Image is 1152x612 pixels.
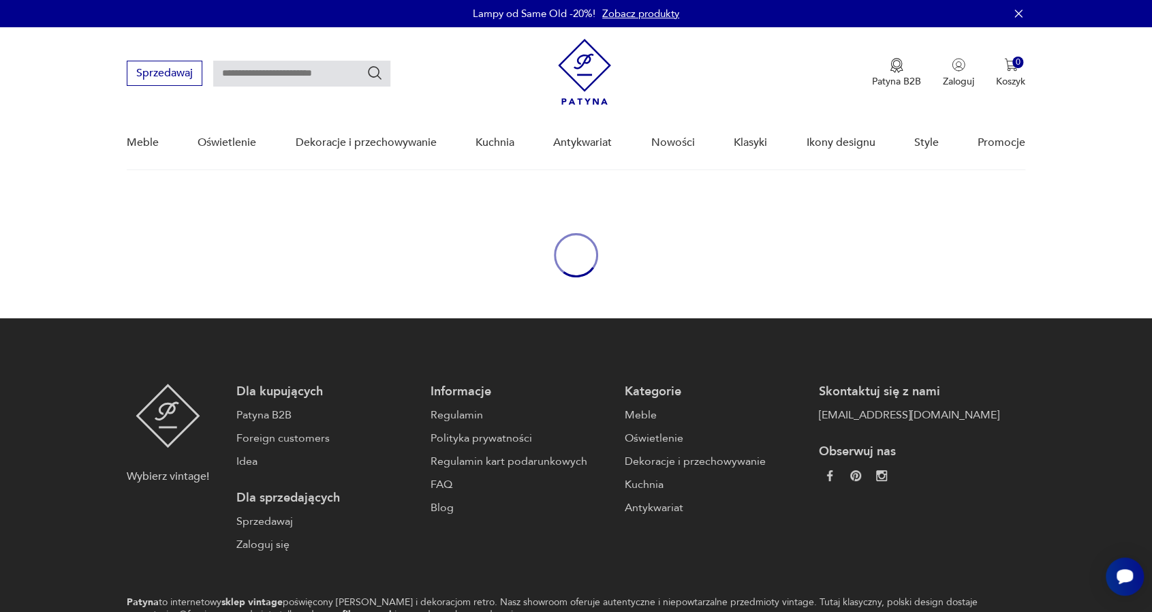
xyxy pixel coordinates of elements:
[473,7,595,20] p: Lampy od Same Old -20%!
[943,58,974,88] button: Zaloguj
[978,117,1025,169] a: Promocje
[127,468,209,485] p: Wybierz vintage!
[236,513,417,530] a: Sprzedawaj
[625,453,805,470] a: Dekoracje i przechowywanie
[806,117,875,169] a: Ikony designu
[625,500,805,516] a: Antykwariat
[602,7,679,20] a: Zobacz produkty
[952,58,965,72] img: Ikonka użytkownika
[819,384,999,400] p: Skontaktuj się z nami
[651,117,695,169] a: Nowości
[625,384,805,400] p: Kategorie
[914,117,939,169] a: Style
[221,596,283,609] strong: sklep vintage
[367,65,383,81] button: Szukaj
[127,70,202,79] a: Sprzedawaj
[431,476,611,493] a: FAQ
[431,430,611,446] a: Polityka prywatności
[236,490,417,506] p: Dla sprzedających
[127,596,159,609] strong: Patyna
[876,470,887,481] img: c2fd9cf7f39615d9d6839a72ae8e59e5.webp
[476,117,514,169] a: Kuchnia
[236,453,417,470] a: Idea
[236,536,417,553] a: Zaloguj się
[558,39,611,105] img: Patyna - sklep z meblami i dekoracjami vintage
[890,58,903,73] img: Ikona medalu
[431,384,611,400] p: Informacje
[625,430,805,446] a: Oświetlenie
[996,75,1025,88] p: Koszyk
[553,117,612,169] a: Antykwariat
[625,476,805,493] a: Kuchnia
[819,407,999,423] a: [EMAIL_ADDRESS][DOMAIN_NAME]
[236,407,417,423] a: Patyna B2B
[198,117,256,169] a: Oświetlenie
[127,61,202,86] button: Sprzedawaj
[734,117,767,169] a: Klasyki
[943,75,974,88] p: Zaloguj
[824,470,835,481] img: da9060093f698e4c3cedc1453eec5031.webp
[431,407,611,423] a: Regulamin
[236,384,417,400] p: Dla kupujących
[1004,58,1018,72] img: Ikona koszyka
[296,117,437,169] a: Dekoracje i przechowywanie
[136,384,200,448] img: Patyna - sklep z meblami i dekoracjami vintage
[819,444,999,460] p: Obserwuj nas
[850,470,861,481] img: 37d27d81a828e637adc9f9cb2e3d3a8a.webp
[625,407,805,423] a: Meble
[872,58,921,88] button: Patyna B2B
[872,58,921,88] a: Ikona medaluPatyna B2B
[1012,57,1024,68] div: 0
[127,117,159,169] a: Meble
[872,75,921,88] p: Patyna B2B
[236,430,417,446] a: Foreign customers
[431,500,611,516] a: Blog
[431,453,611,470] a: Regulamin kart podarunkowych
[1106,557,1144,596] iframe: Smartsupp widget button
[996,58,1025,88] button: 0Koszyk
